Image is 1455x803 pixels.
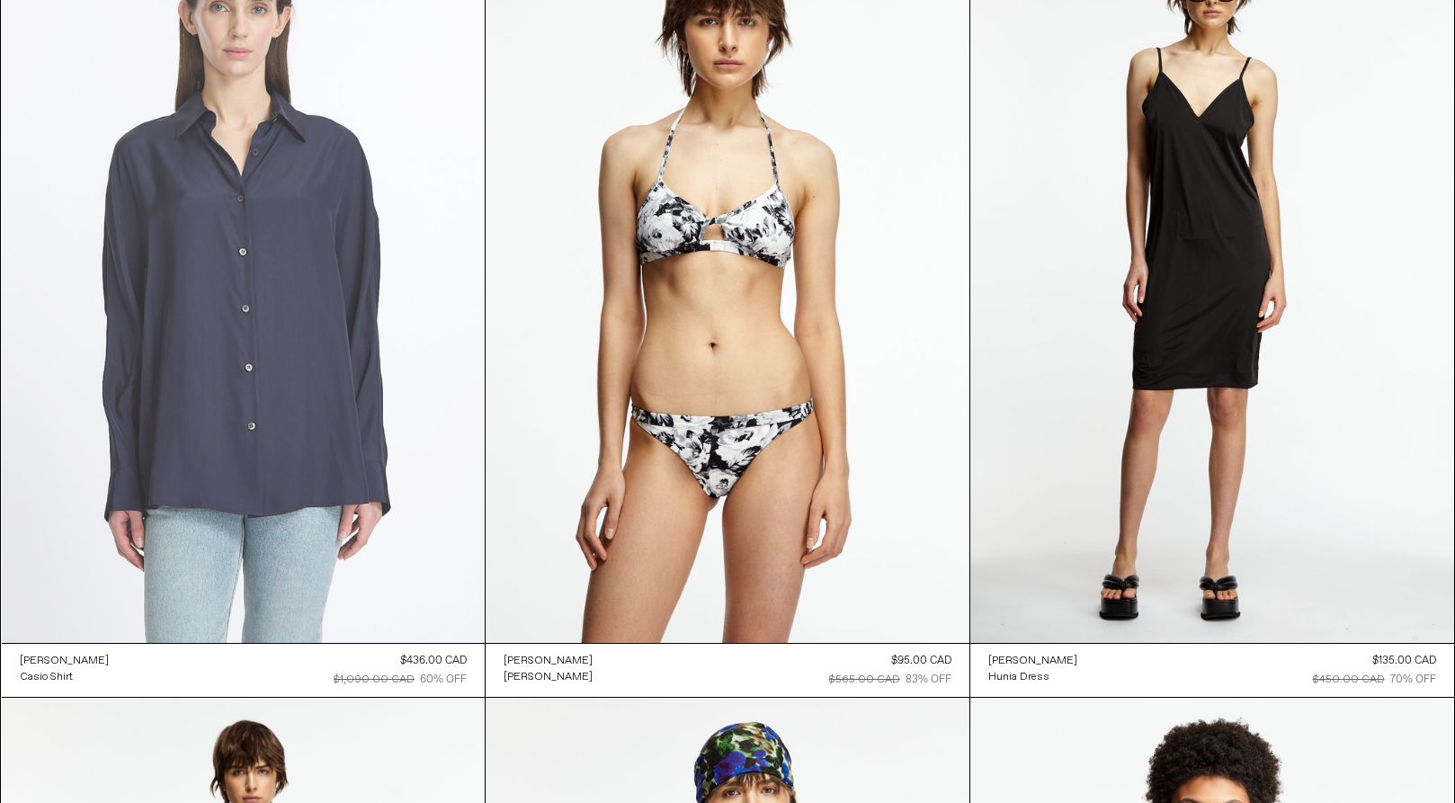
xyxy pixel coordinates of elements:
div: $436.00 CAD [400,653,467,669]
a: [PERSON_NAME] [504,653,593,669]
a: [PERSON_NAME] [988,653,1077,669]
a: Hunia Dress [988,669,1077,685]
div: 70% OFF [1390,672,1436,688]
a: [PERSON_NAME] [20,653,109,669]
div: [PERSON_NAME] [504,654,593,669]
div: $95.00 CAD [891,653,951,669]
div: 83% OFF [906,672,951,688]
div: 60% OFF [420,672,467,688]
a: [PERSON_NAME] [504,669,593,685]
div: [PERSON_NAME] [20,654,109,669]
div: [PERSON_NAME] [988,654,1077,669]
div: $565.00 CAD [829,672,900,688]
div: $450.00 CAD [1313,672,1385,688]
div: Hunia Dress [988,670,1049,685]
a: Casio Shirt [20,669,109,685]
div: $135.00 CAD [1372,653,1436,669]
div: Casio Shirt [20,670,73,685]
div: $1,090.00 CAD [334,672,415,688]
div: [PERSON_NAME] [504,670,593,685]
